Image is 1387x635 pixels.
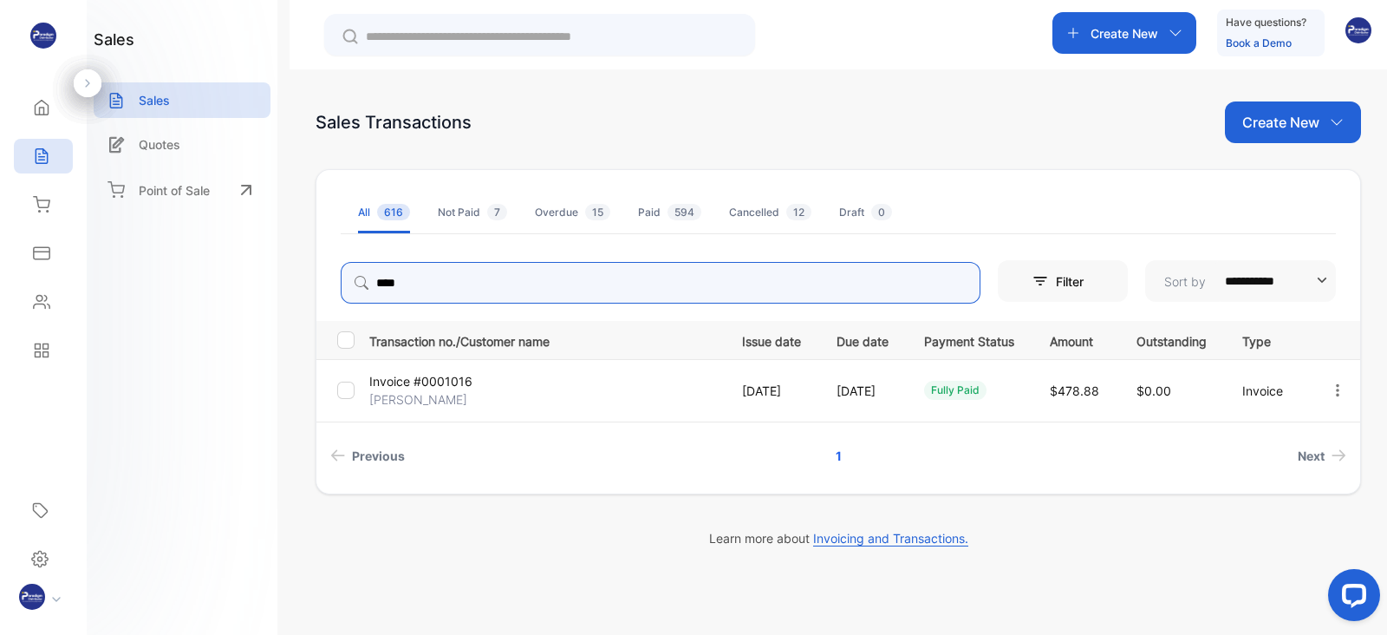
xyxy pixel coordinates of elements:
p: Type [1242,329,1293,350]
p: Payment Status [924,329,1014,350]
div: Overdue [535,205,610,220]
span: 616 [377,204,410,220]
p: Outstanding [1136,329,1207,350]
p: Invoice #0001016 [369,372,486,390]
a: Book a Demo [1226,36,1292,49]
span: $478.88 [1050,383,1099,398]
div: Sales Transactions [316,109,472,135]
p: Create New [1091,24,1158,43]
iframe: LiveChat chat widget [1314,562,1387,635]
div: fully paid [924,381,987,400]
p: Create New [1242,112,1319,133]
span: 15 [585,204,610,220]
p: Have questions? [1226,14,1306,31]
p: Invoice [1242,382,1293,400]
p: Amount [1050,329,1101,350]
span: 12 [786,204,811,220]
p: Point of Sale [139,181,210,200]
button: Create New [1052,12,1196,54]
img: logo [30,23,56,49]
p: Quotes [139,135,180,154]
img: profile [19,584,45,610]
span: 594 [667,204,701,220]
div: Draft [839,205,892,220]
button: Sort by [1145,260,1336,302]
button: Create New [1225,101,1361,143]
p: Issue date [742,329,801,350]
span: Previous [352,447,405,465]
span: 7 [487,204,507,220]
a: Quotes [94,127,270,162]
p: Sort by [1164,272,1206,291]
div: All [358,205,410,220]
span: $0.00 [1136,383,1171,398]
h1: sales [94,28,134,51]
a: Page 1 is your current page [815,440,863,472]
div: Cancelled [729,205,811,220]
p: Learn more about [316,529,1361,547]
a: Previous page [323,440,412,472]
button: avatar [1345,12,1371,54]
img: avatar [1345,17,1371,43]
a: Sales [94,82,270,118]
span: Invoicing and Transactions. [813,531,968,547]
span: 0 [871,204,892,220]
div: Not Paid [438,205,507,220]
p: Due date [837,329,889,350]
p: Sales [139,91,170,109]
p: [PERSON_NAME] [369,390,486,409]
p: Transaction no./Customer name [369,329,720,350]
a: Next page [1291,440,1353,472]
a: Point of Sale [94,171,270,209]
span: Next [1298,447,1325,465]
div: Paid [638,205,701,220]
p: [DATE] [837,382,889,400]
ul: Pagination [316,440,1360,472]
p: [DATE] [742,382,801,400]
